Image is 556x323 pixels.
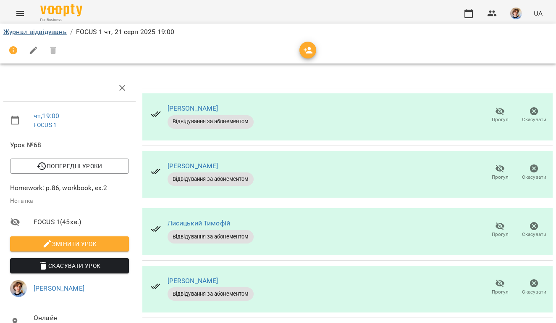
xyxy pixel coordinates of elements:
button: Скасувати [517,103,551,127]
span: FOCUS 1 ( 45 хв. ) [34,217,129,227]
span: Скасувати Урок [17,261,122,271]
span: Попередні уроки [17,161,122,171]
li: / [70,27,73,37]
span: UA [534,9,543,18]
span: Змінити урок [17,239,122,249]
a: FOCUS 1 [34,122,57,128]
img: 139762f8360b8d23236e3ef819c7dd37.jpg [10,280,27,297]
button: Скасувати [517,218,551,242]
button: Скасувати Урок [10,258,129,273]
span: Відвідування за абонементом [168,175,254,183]
a: чт , 19:00 [34,112,59,120]
button: Прогул [483,276,517,299]
img: Voopty Logo [40,4,82,16]
span: Відвідування за абонементом [168,290,254,298]
a: Журнал відвідувань [3,28,67,36]
span: Скасувати [522,174,546,181]
span: Онлайн [34,313,129,323]
span: Прогул [492,174,509,181]
button: Змінити урок [10,236,129,252]
button: Menu [10,3,30,24]
span: Відвідування за абонементом [168,118,254,125]
button: Прогул [483,103,517,127]
span: Скасувати [522,231,546,238]
span: Скасувати [522,289,546,296]
button: Прогул [483,218,517,242]
span: Прогул [492,289,509,296]
button: Попередні уроки [10,159,129,174]
nav: breadcrumb [3,27,553,37]
a: [PERSON_NAME] [168,277,218,285]
p: Homework: p.86, workbook, ex.2 [10,183,129,193]
img: 139762f8360b8d23236e3ef819c7dd37.jpg [510,8,522,19]
a: [PERSON_NAME] [168,162,218,170]
a: Лисицький Тимофій [168,219,231,227]
button: UA [530,5,546,21]
span: Відвідування за абонементом [168,233,254,241]
p: FOCUS 1 чт, 21 серп 2025 19:00 [76,27,174,37]
button: Скасувати [517,276,551,299]
button: Прогул [483,161,517,184]
a: [PERSON_NAME] [168,104,218,112]
span: Урок №68 [10,140,129,150]
span: For Business [40,17,82,23]
span: Прогул [492,231,509,238]
span: Скасувати [522,116,546,123]
a: [PERSON_NAME] [34,284,84,292]
button: Скасувати [517,161,551,184]
span: Прогул [492,116,509,123]
p: Нотатка [10,197,129,205]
